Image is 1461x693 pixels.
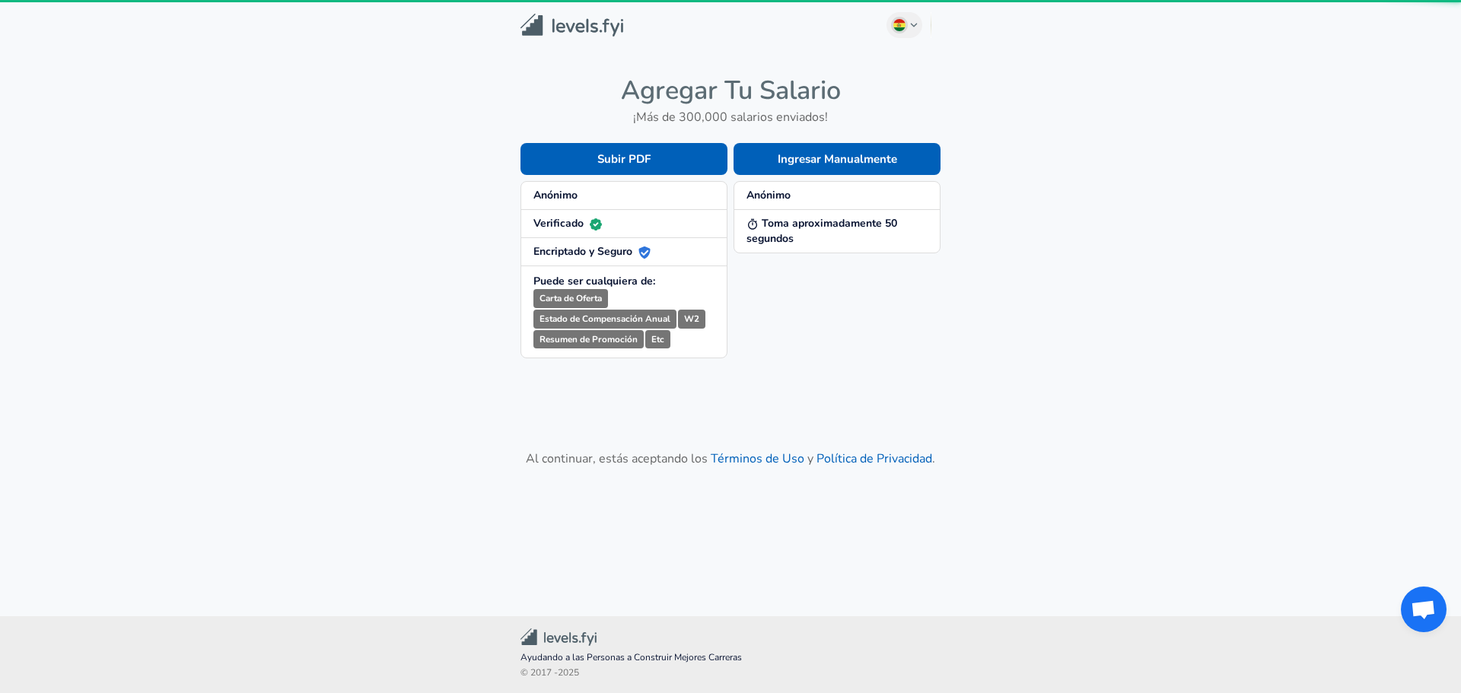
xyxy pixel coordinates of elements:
strong: Anónimo [746,188,791,202]
img: Comunidad Levels.fyi [520,628,597,646]
button: Spanish (Latin America) [886,12,923,38]
strong: Encriptado y Seguro [533,244,651,259]
a: Términos de Uso [711,450,804,467]
a: Política de Privacidad [816,450,932,467]
img: Spanish (Latin America) [893,19,906,31]
small: Estado de Compensación Anual [533,310,676,329]
img: Levels.fyi [520,14,623,37]
small: W2 [678,310,705,329]
strong: Verificado [533,216,602,230]
strong: Toma aproximadamente 50 segundos [746,216,897,246]
small: Carta de Oferta [533,289,608,308]
small: Resumen de Promoción [533,330,644,349]
h6: ¡Más de 300,000 salarios enviados! [520,106,941,128]
small: Etc [645,330,670,349]
div: Chat abierto [1401,587,1447,632]
strong: Anónimo [533,188,578,202]
span: Ayudando a las Personas a Construir Mejores Carreras [520,650,941,666]
button: Subir PDF [520,143,727,175]
button: Ingresar Manualmente [734,143,941,175]
span: © 2017 - 2025 [520,666,941,681]
h4: Agregar Tu Salario [520,75,941,106]
strong: Puede ser cualquiera de: [533,274,655,288]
